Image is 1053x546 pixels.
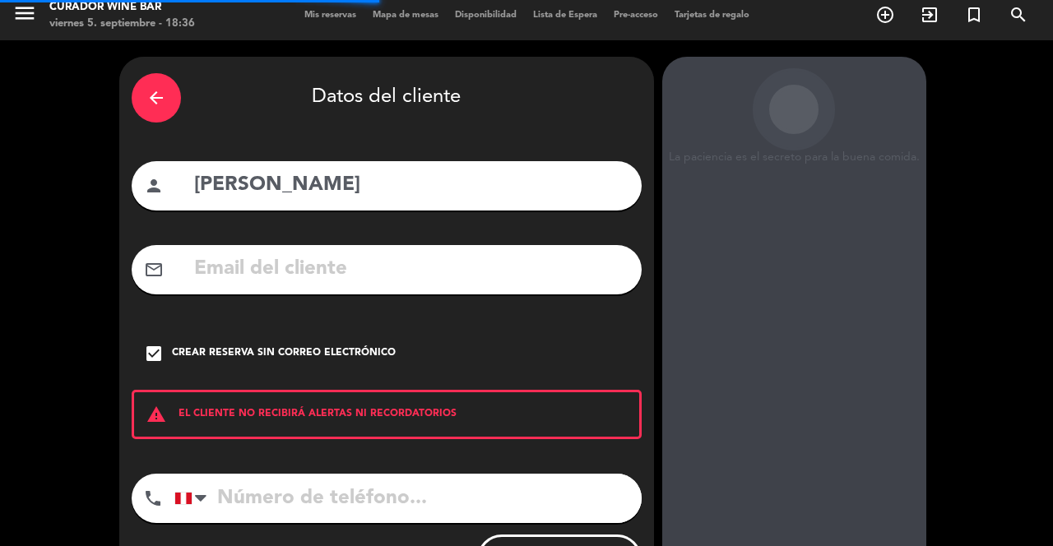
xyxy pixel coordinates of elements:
[662,150,926,164] div: La paciencia es el secreto para la buena comida.
[132,69,642,127] div: Datos del cliente
[144,176,164,196] i: person
[172,345,396,362] div: Crear reserva sin correo electrónico
[12,1,37,25] i: menu
[193,252,629,286] input: Email del cliente
[193,169,629,202] input: Nombre del cliente
[1009,5,1028,25] i: search
[175,474,213,522] div: Peru (Perú): +51
[525,11,605,20] span: Lista de Espera
[12,1,37,31] button: menu
[296,11,364,20] span: Mis reservas
[920,5,939,25] i: exit_to_app
[875,5,895,25] i: add_circle_outline
[144,260,164,280] i: mail_outline
[134,405,179,424] i: warning
[146,88,166,108] i: arrow_back
[447,11,525,20] span: Disponibilidad
[964,5,984,25] i: turned_in_not
[144,344,164,363] i: check_box
[666,11,758,20] span: Tarjetas de regalo
[143,488,163,508] i: phone
[364,11,447,20] span: Mapa de mesas
[49,16,195,32] div: viernes 5. septiembre - 18:36
[174,474,642,523] input: Número de teléfono...
[605,11,666,20] span: Pre-acceso
[132,390,642,439] div: EL CLIENTE NO RECIBIRÁ ALERTAS NI RECORDATORIOS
